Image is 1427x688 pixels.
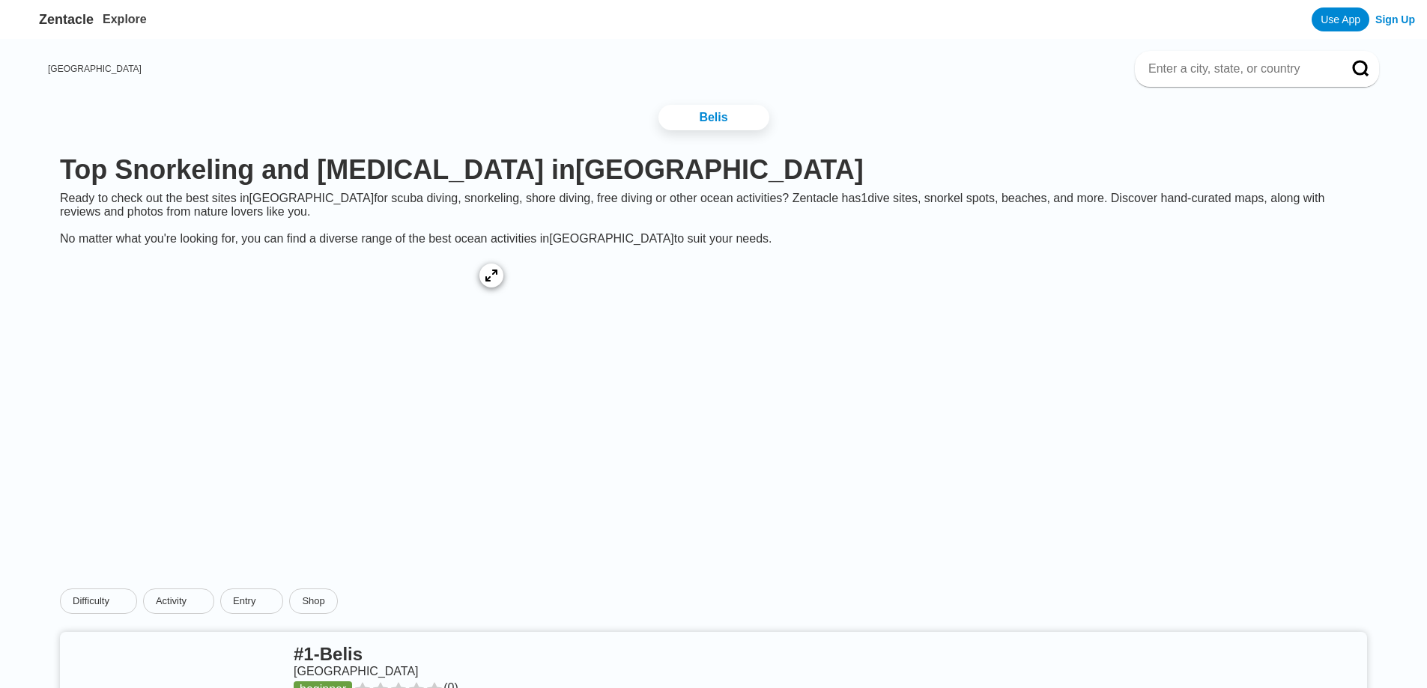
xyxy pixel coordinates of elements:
[112,595,124,607] img: dropdown caret
[658,105,769,130] a: Belis
[60,588,143,614] button: Difficultydropdown caret
[233,595,255,607] span: Entry
[39,12,94,28] span: Zentacle
[60,154,1367,186] h1: Top Snorkeling and [MEDICAL_DATA] in [GEOGRAPHIC_DATA]
[103,13,147,25] a: Explore
[48,246,521,497] a: Cluj County dive site map
[12,7,36,31] img: Zentacle logo
[48,64,142,74] a: [GEOGRAPHIC_DATA]
[143,588,220,614] button: Activitydropdown caret
[73,595,109,607] span: Difficulty
[220,588,289,614] button: Entrydropdown caret
[1375,13,1415,25] a: Sign Up
[12,7,94,31] a: Zentacle logoZentacle
[1147,61,1331,76] input: Enter a city, state, or country
[60,258,509,482] img: Cluj County dive site map
[258,595,270,607] img: dropdown caret
[190,595,202,607] img: dropdown caret
[289,588,337,614] a: Shop
[1312,7,1369,31] a: Use App
[156,595,187,607] span: Activity
[48,192,1379,246] div: Ready to check out the best sites in [GEOGRAPHIC_DATA] for scuba diving, snorkeling, shore diving...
